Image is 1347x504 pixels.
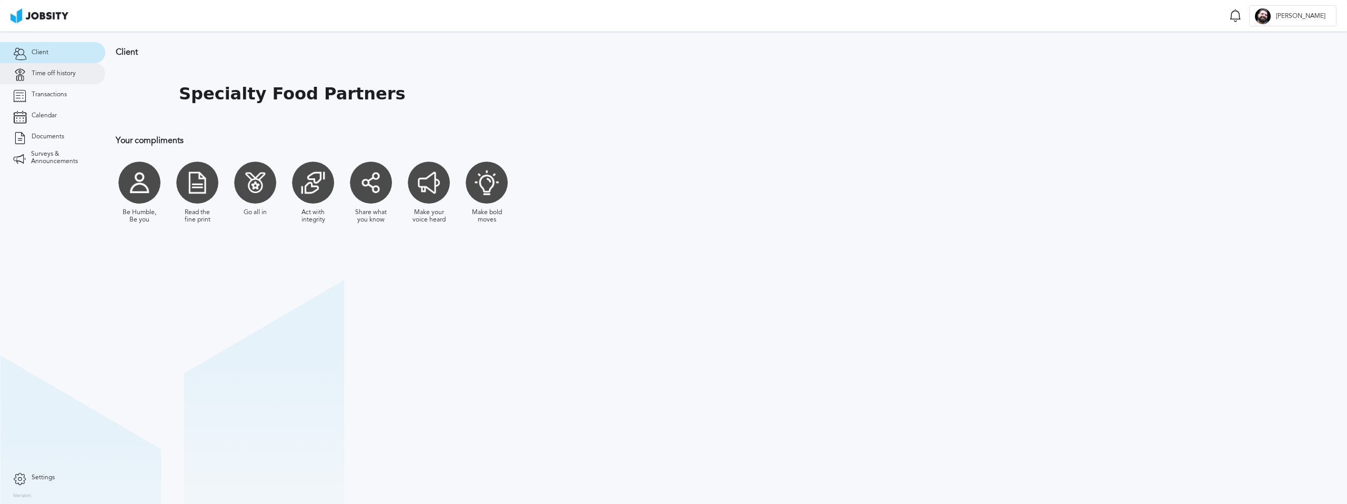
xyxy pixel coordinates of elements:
span: Client [32,49,48,56]
div: Read the fine print [179,209,216,224]
h3: Client [116,47,687,57]
span: Surveys & Announcements [31,150,92,165]
div: Be Humble, Be you [121,209,158,224]
span: Settings [32,474,55,481]
div: Share what you know [353,209,389,224]
h1: Specialty Food Partners [179,84,406,104]
span: Time off history [32,70,76,77]
div: Make bold moves [468,209,505,224]
div: Act with integrity [295,209,331,224]
div: L [1255,8,1271,24]
div: Go all in [244,209,267,216]
span: Documents [32,133,64,140]
img: ab4bad089aa723f57921c736e9817d99.png [11,8,68,23]
span: Calendar [32,112,57,119]
label: Version: [13,493,33,499]
button: L[PERSON_NAME] [1249,5,1336,26]
div: Make your voice heard [410,209,447,224]
span: [PERSON_NAME] [1271,13,1331,20]
h3: Your compliments [116,136,687,145]
span: Transactions [32,91,67,98]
